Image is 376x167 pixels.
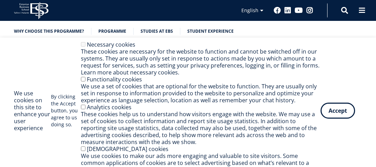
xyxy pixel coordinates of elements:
[14,90,51,132] h2: We use cookies on this site to enhance your user experience
[141,28,173,35] a: Studies at EBS
[87,75,142,83] label: Functionality cookies
[87,103,131,111] label: Analytics cookies
[14,28,84,35] a: Why choose this programme?
[81,48,321,76] div: These cookies are necessary for the website to function and cannot be switched off in our systems...
[51,93,81,128] p: By clicking the Accept button, you agree to us doing so.
[87,145,168,153] label: [DEMOGRAPHIC_DATA] cookies
[87,41,135,48] label: Necessary cookies
[321,103,355,119] button: Accept
[274,7,281,14] a: Facebook
[306,7,313,14] a: Instagram
[81,83,321,104] div: We use a set of cookies that are optional for the website to function. They are usually only set ...
[98,28,126,35] a: Programme
[295,7,303,14] a: Youtube
[284,7,291,14] a: Linkedin
[187,28,234,35] a: Student experience
[81,111,321,145] div: These cookies help us to understand how visitors engage with the website. We may use a set of coo...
